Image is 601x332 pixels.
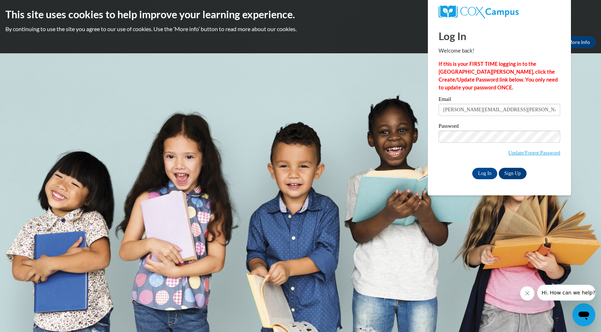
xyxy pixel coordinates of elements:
[5,7,596,21] h2: This site uses cookies to help improve your learning experience.
[572,303,595,326] iframe: Button to launch messaging window
[439,61,558,91] strong: If this is your FIRST TIME logging in to the [GEOGRAPHIC_DATA][PERSON_NAME], click the Create/Upd...
[508,150,560,156] a: Update/Forgot Password
[439,5,519,18] img: COX Campus
[537,285,595,301] iframe: Message from company
[499,168,527,179] a: Sign Up
[439,97,560,104] label: Email
[5,25,596,33] p: By continuing to use the site you agree to our use of cookies. Use the ‘More info’ button to read...
[439,123,560,131] label: Password
[439,47,560,55] p: Welcome back!
[520,286,534,301] iframe: Close message
[472,168,497,179] input: Log In
[439,5,560,18] a: COX Campus
[562,36,596,48] a: More Info
[439,29,560,43] h1: Log In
